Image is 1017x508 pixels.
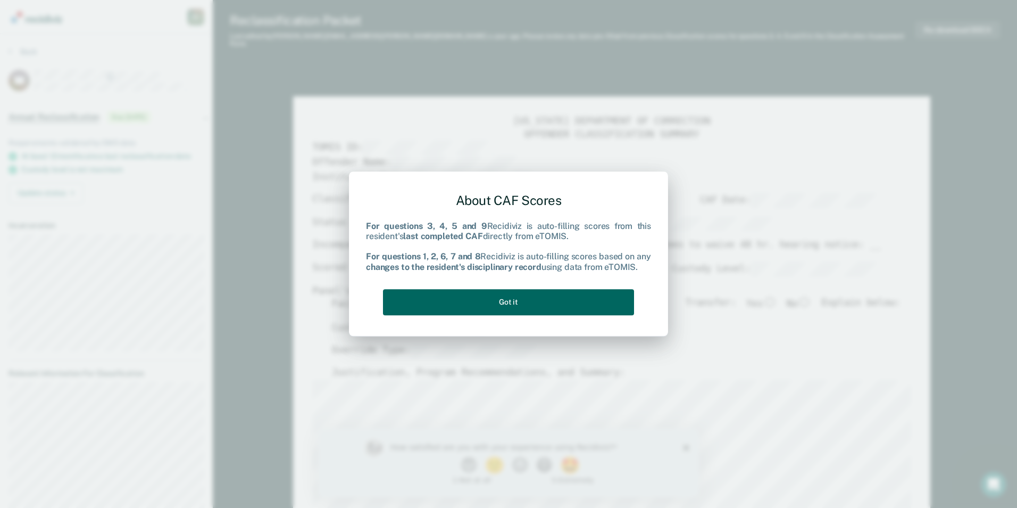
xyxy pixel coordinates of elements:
[72,48,173,55] div: 1 - Not at all
[218,29,237,45] button: 4
[143,29,161,45] button: 1
[242,29,264,45] button: 5
[366,262,541,272] b: changes to the resident's disciplinary record
[72,14,318,23] div: How satisfied are you with your experience using Recidiviz?
[365,16,371,22] div: Close survey
[403,231,482,241] b: last completed CAF
[166,29,188,45] button: 2
[234,48,334,55] div: 5 - Extremely
[366,221,651,272] div: Recidiviz is auto-filling scores from this resident's directly from eTOMIS. Recidiviz is auto-fil...
[366,221,487,231] b: For questions 3, 4, 5 and 9
[366,252,480,262] b: For questions 1, 2, 6, 7 and 8
[366,184,651,217] div: About CAF Scores
[383,289,634,315] button: Got it
[194,29,212,45] button: 3
[47,11,64,28] img: Profile image for Kim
